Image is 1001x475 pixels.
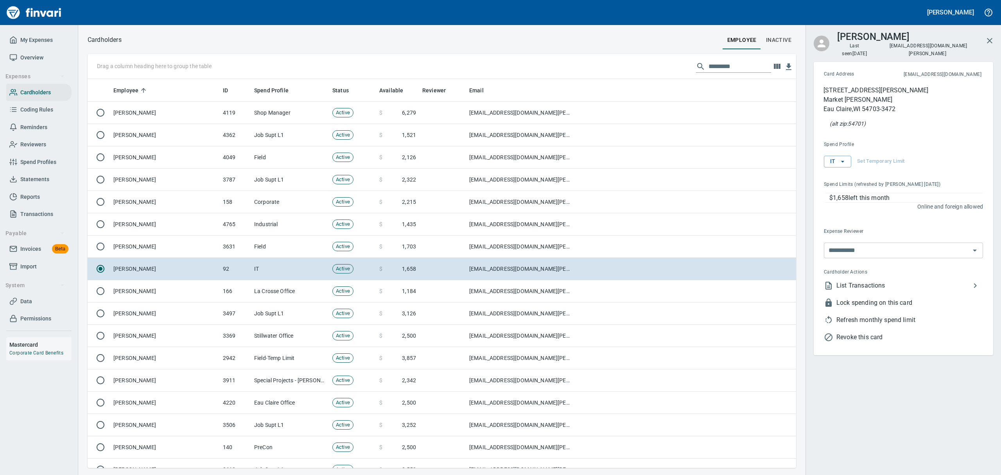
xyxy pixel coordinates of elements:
[220,280,251,302] td: 166
[766,35,791,45] span: Inactive
[97,62,212,70] p: Drag a column heading here to group the table
[980,31,999,50] button: Close cardholder
[5,3,63,22] a: Finvari
[20,140,46,149] span: Reviewers
[466,102,576,124] td: [EMAIL_ADDRESS][DOMAIN_NAME][PERSON_NAME]
[852,51,867,56] time: [DATE]
[379,176,382,184] span: $
[402,332,416,340] span: 2,500
[402,220,416,228] span: 1,435
[771,61,783,72] button: Choose columns to display
[379,399,382,407] span: $
[220,124,251,146] td: 4362
[402,376,416,384] span: 2,342
[251,258,329,280] td: IT
[379,376,382,384] span: $
[251,169,329,191] td: Job Supt L1
[6,293,72,310] a: Data
[333,265,353,273] span: Active
[220,213,251,236] td: 4765
[422,86,446,95] span: Reviewer
[110,169,220,191] td: [PERSON_NAME]
[402,109,416,117] span: 6,279
[836,315,983,325] span: Refresh monthly spend limit
[6,188,72,206] a: Reports
[5,281,65,290] span: System
[333,198,353,206] span: Active
[110,146,220,169] td: [PERSON_NAME]
[220,169,251,191] td: 3787
[251,146,329,169] td: Field
[20,88,51,97] span: Cardholders
[466,347,576,369] td: [EMAIL_ADDRESS][DOMAIN_NAME][PERSON_NAME]
[466,436,576,459] td: [EMAIL_ADDRESS][DOMAIN_NAME][PERSON_NAME]
[110,102,220,124] td: [PERSON_NAME]
[113,86,149,95] span: Employee
[110,280,220,302] td: [PERSON_NAME]
[333,131,353,139] span: Active
[220,369,251,392] td: 3911
[110,236,220,258] td: [PERSON_NAME]
[466,236,576,258] td: [EMAIL_ADDRESS][DOMAIN_NAME][PERSON_NAME]
[402,354,416,362] span: 3,857
[251,414,329,436] td: Job Supt L1
[220,102,251,124] td: 4119
[402,243,416,250] span: 1,703
[466,258,576,280] td: [EMAIL_ADDRESS][DOMAIN_NAME][PERSON_NAME]
[2,69,68,84] button: Expenses
[824,156,851,167] button: IT
[332,86,349,95] span: Status
[110,325,220,347] td: [PERSON_NAME]
[2,226,68,241] button: Payable
[402,443,416,451] span: 2,500
[402,466,416,473] span: 2,550
[379,287,382,295] span: $
[2,278,68,293] button: System
[251,124,329,146] td: Job Supt L1
[6,49,72,67] a: Overview
[466,302,576,325] td: [EMAIL_ADDRESS][DOMAIN_NAME][PERSON_NAME]
[20,297,32,306] span: Data
[402,153,416,161] span: 2,126
[824,141,918,149] span: Spend Profile
[379,443,382,451] span: $
[823,86,928,95] p: [STREET_ADDRESS][PERSON_NAME]
[333,288,353,295] span: Active
[9,350,63,356] a: Corporate Card Benefits
[379,220,382,228] span: $
[783,61,795,73] button: Download Table
[6,119,72,136] a: Reminders
[110,436,220,459] td: [PERSON_NAME]
[251,436,329,459] td: PreCon
[110,213,220,236] td: [PERSON_NAME]
[823,104,928,114] p: Eau Claire , WI 54703-3472
[379,243,382,250] span: $
[223,86,238,95] span: ID
[857,157,905,166] span: Set Temporary Limit
[836,298,983,308] span: Lock spending on this card
[110,191,220,213] td: [PERSON_NAME]
[925,6,976,18] button: [PERSON_NAME]
[333,466,353,473] span: Active
[110,302,220,325] td: [PERSON_NAME]
[5,72,65,81] span: Expenses
[469,86,484,95] span: Email
[20,244,41,254] span: Invoices
[466,191,576,213] td: [EMAIL_ADDRESS][DOMAIN_NAME][PERSON_NAME]
[837,42,872,58] span: Last seen
[836,281,971,290] span: List Transactions
[251,236,329,258] td: Field
[379,332,382,340] span: $
[6,101,72,119] a: Coding Rules
[333,421,353,429] span: Active
[6,205,72,223] a: Transactions
[254,86,299,95] span: Spend Profile
[6,153,72,171] a: Spend Profiles
[254,86,289,95] span: Spend Profile
[110,258,220,280] td: [PERSON_NAME]
[333,354,353,362] span: Active
[88,35,122,45] nav: breadcrumb
[824,228,922,236] span: Expense Reviewer
[879,71,981,79] span: This is the email address for cardholder receipts
[466,414,576,436] td: [EMAIL_ADDRESS][DOMAIN_NAME][PERSON_NAME]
